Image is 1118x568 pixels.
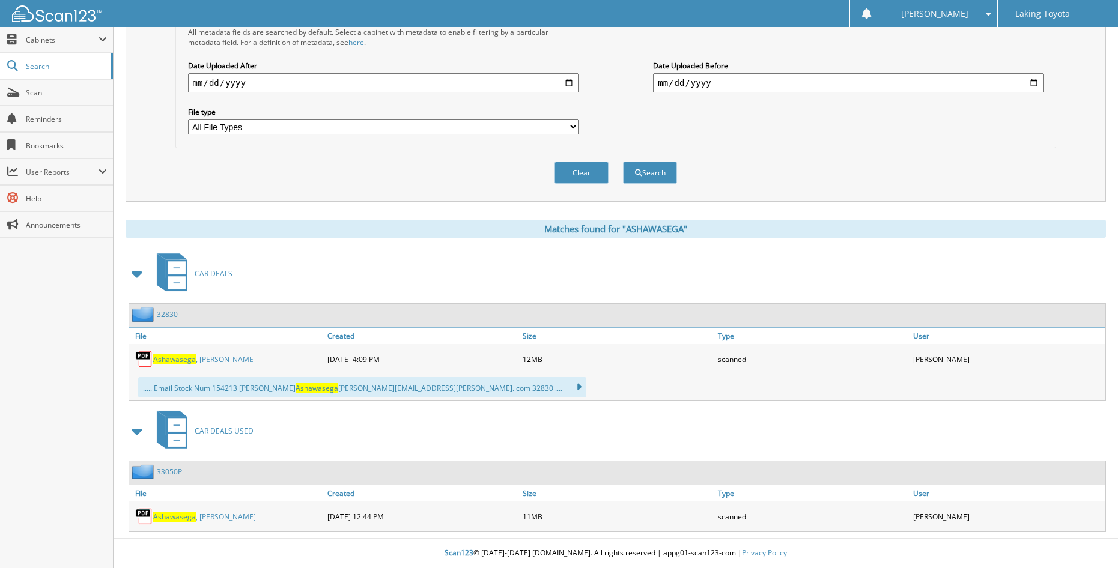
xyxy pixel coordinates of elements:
a: Size [520,485,715,501]
input: start [188,73,579,92]
div: All metadata fields are searched by default. Select a cabinet with metadata to enable filtering b... [188,27,579,47]
span: Laking Toyota [1015,10,1070,17]
div: scanned [715,347,910,371]
a: Type [715,328,910,344]
span: Scan [26,88,107,98]
a: User [910,485,1105,501]
span: CAR DEALS [195,268,232,279]
span: Help [26,193,107,204]
div: 12MB [520,347,715,371]
a: File [129,328,324,344]
a: Size [520,328,715,344]
label: Date Uploaded After [188,61,579,71]
a: Created [324,328,520,344]
div: [DATE] 4:09 PM [324,347,520,371]
img: scan123-logo-white.svg [12,5,102,22]
a: 33050P [157,467,182,477]
span: Announcements [26,220,107,230]
span: Scan123 [445,548,473,558]
span: Reminders [26,114,107,124]
label: File type [188,107,579,117]
div: scanned [715,504,910,528]
span: Search [26,61,105,71]
a: CAR DEALS [150,250,232,297]
div: [DATE] 12:44 PM [324,504,520,528]
div: [PERSON_NAME] [910,504,1105,528]
a: here [348,37,364,47]
a: Ashawasega, [PERSON_NAME] [153,354,256,364]
span: Ashawasega [153,512,196,522]
span: Bookmarks [26,140,107,151]
button: Search [623,162,677,184]
img: folder2.png [132,307,157,322]
span: CAR DEALS USED [195,426,254,436]
span: Ashawasega [296,383,338,393]
span: [PERSON_NAME] [901,10,968,17]
img: PDF.png [135,350,153,368]
iframe: Chat Widget [1058,510,1118,568]
div: ..... Email Stock Num 154213 [PERSON_NAME] [PERSON_NAME][EMAIL_ADDRESS][PERSON_NAME]. com 32830 .... [138,377,586,397]
img: folder2.png [132,464,157,479]
div: 11MB [520,504,715,528]
a: Type [715,485,910,501]
a: User [910,328,1105,344]
a: Ashawasega, [PERSON_NAME] [153,512,256,522]
a: File [129,485,324,501]
div: [PERSON_NAME] [910,347,1105,371]
a: 32830 [157,309,178,319]
a: CAR DEALS USED [150,407,254,455]
button: Clear [554,162,609,184]
input: end [653,73,1044,92]
img: PDF.png [135,507,153,525]
span: User Reports [26,167,99,177]
span: Cabinets [26,35,99,45]
span: Ashawasega [153,354,196,364]
a: Created [324,485,520,501]
div: Matches found for "ASHAWASEGA" [126,220,1106,238]
label: Date Uploaded Before [653,61,1044,71]
a: Privacy Policy [742,548,787,558]
div: © [DATE]-[DATE] [DOMAIN_NAME]. All rights reserved | appg01-scan123-com | [114,539,1118,568]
